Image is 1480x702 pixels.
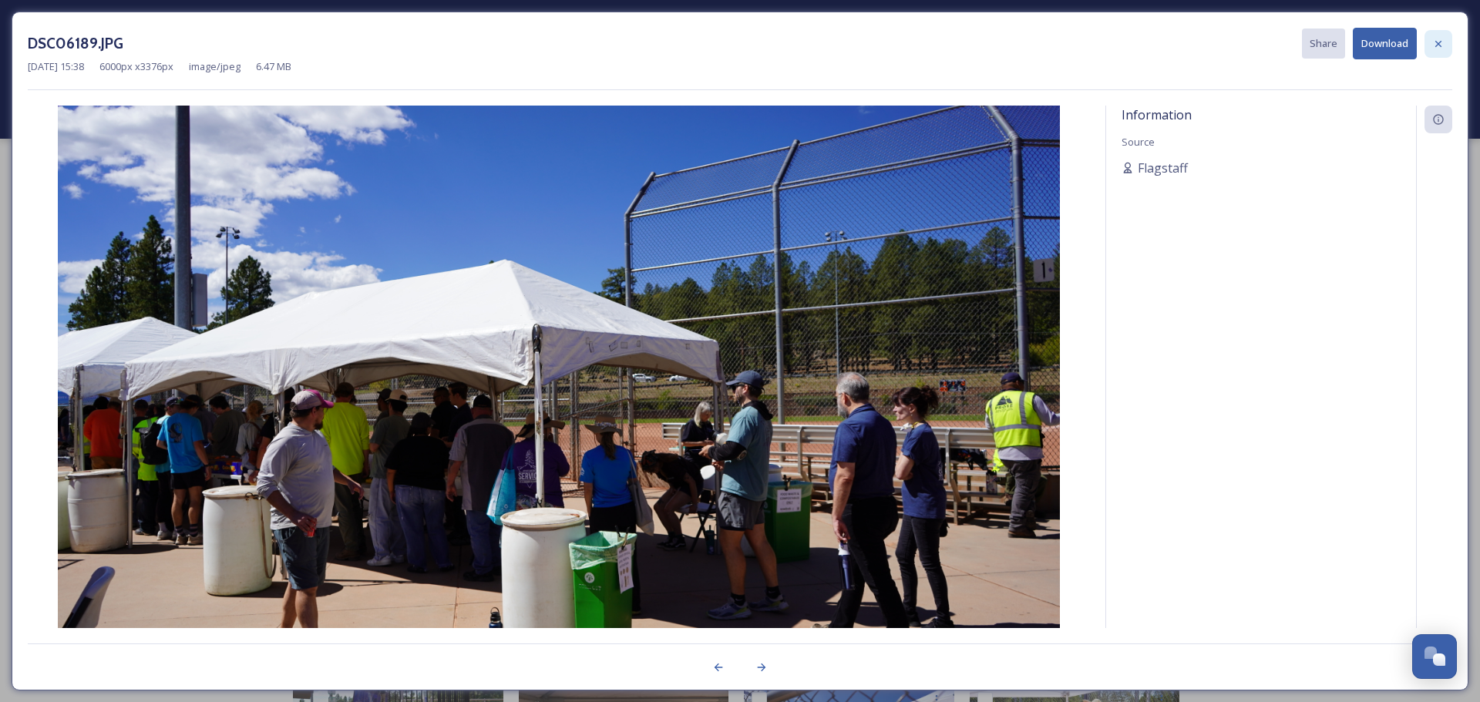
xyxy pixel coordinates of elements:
span: Information [1122,106,1192,123]
button: Share [1302,29,1345,59]
span: image/jpeg [189,59,240,74]
span: Flagstaff [1138,159,1188,177]
span: 6.47 MB [256,59,291,74]
button: Open Chat [1412,634,1457,679]
h3: DSC06189.JPG [28,32,123,55]
span: 6000 px x 3376 px [99,59,173,74]
button: Download [1353,28,1417,59]
img: DSC06189.JPG [28,106,1090,669]
span: Source [1122,135,1155,149]
span: [DATE] 15:38 [28,59,84,74]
